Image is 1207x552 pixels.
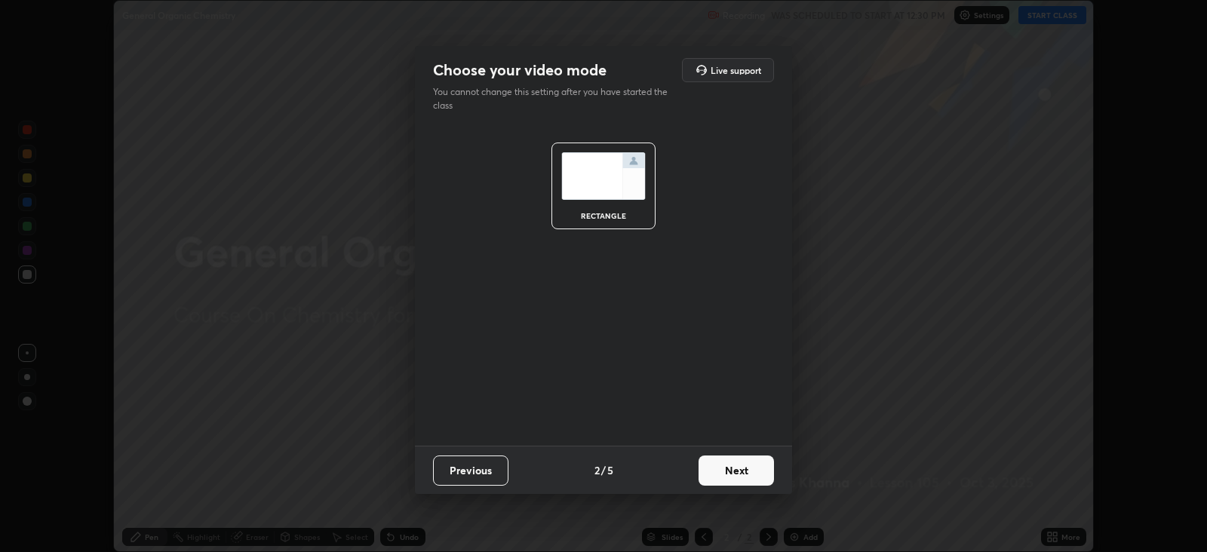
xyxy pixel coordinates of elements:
[561,152,646,200] img: normalScreenIcon.ae25ed63.svg
[433,455,508,486] button: Previous
[573,212,634,219] div: rectangle
[433,85,677,112] p: You cannot change this setting after you have started the class
[699,455,774,486] button: Next
[607,462,613,478] h4: 5
[433,60,607,80] h2: Choose your video mode
[601,462,606,478] h4: /
[594,462,600,478] h4: 2
[711,66,761,75] h5: Live support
